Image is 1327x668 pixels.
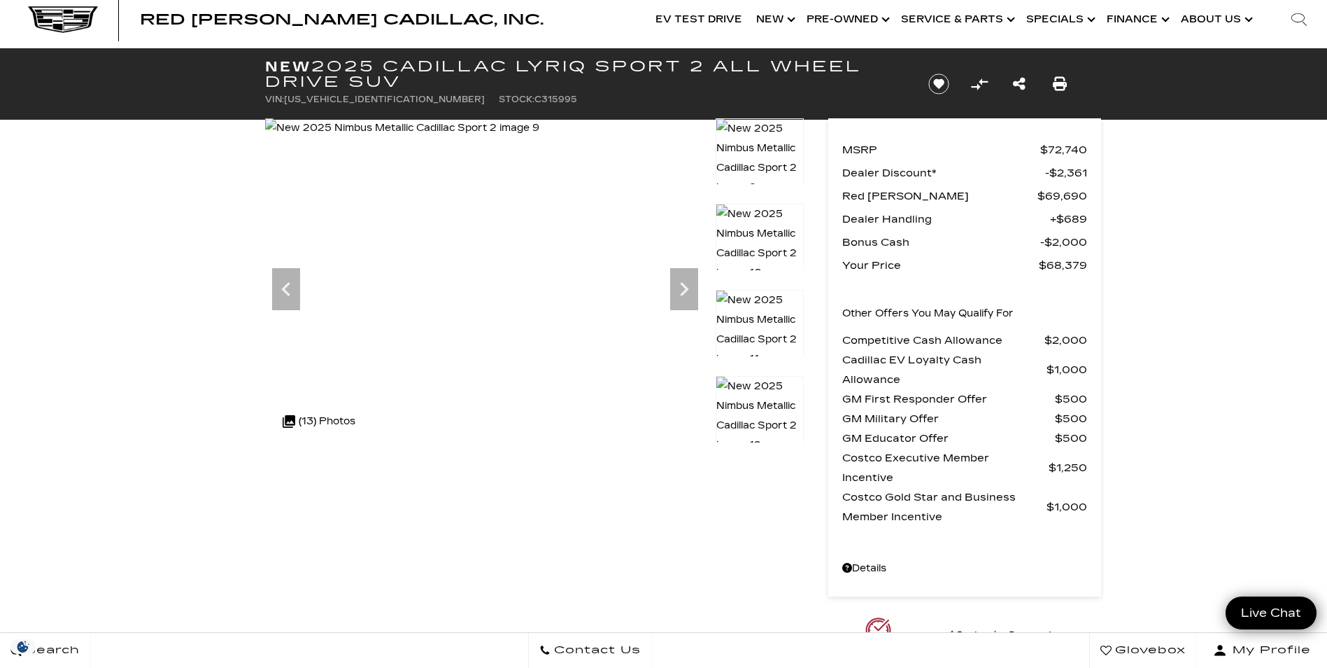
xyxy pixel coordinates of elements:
[670,268,698,310] div: Next
[842,330,1087,350] a: Competitive Cash Allowance $2,000
[276,405,362,438] div: (13) Photos
[842,350,1087,389] a: Cadillac EV Loyalty Cash Allowance $1,000
[842,232,1040,252] span: Bonus Cash
[842,140,1087,160] a: MSRP $72,740
[284,95,485,104] span: [US_VEHICLE_IDENTIFICATION_NUMBER]
[1044,330,1087,350] span: $2,000
[528,633,652,668] a: Contact Us
[842,429,1055,448] span: GM Educator Offer
[842,429,1087,448] a: GM Educator Offer $500
[842,304,1014,323] p: Other Offers You May Qualify For
[842,232,1087,252] a: Bonus Cash $2,000
[1040,140,1087,160] span: $72,740
[534,95,577,104] span: C315995
[842,256,1039,275] span: Your Price
[1039,256,1087,275] span: $68,379
[499,95,534,104] span: Stock:
[842,163,1045,183] span: Dealer Discount*
[842,256,1087,275] a: Your Price $68,379
[842,448,1087,487] a: Costco Executive Member Incentive $1,250
[1040,232,1087,252] span: $2,000
[551,641,641,660] span: Contact Us
[1046,360,1087,380] span: $1,000
[842,209,1087,229] a: Dealer Handling $689
[272,268,300,310] div: Previous
[1112,641,1186,660] span: Glovebox
[1197,633,1327,668] button: Open user profile menu
[842,487,1087,527] a: Costco Gold Star and Business Member Incentive $1,000
[1055,429,1087,448] span: $500
[842,186,1087,206] a: Red [PERSON_NAME] $69,690
[842,389,1055,409] span: GM First Responder Offer
[716,118,804,198] img: New 2025 Nimbus Metallic Cadillac Sport 2 image 9
[969,74,990,95] button: Compare Vehicle
[716,376,804,456] img: New 2025 Nimbus Metallic Cadillac Sport 2 image 12
[1050,209,1087,229] span: $689
[28,6,98,33] img: Cadillac Dark Logo with Cadillac White Text
[265,59,905,90] h1: 2025 Cadillac LYRIQ Sport 2 All Wheel Drive SUV
[1055,409,1087,429] span: $500
[1046,497,1087,517] span: $1,000
[716,204,804,284] img: New 2025 Nimbus Metallic Cadillac Sport 2 image 10
[842,409,1055,429] span: GM Military Offer
[7,639,39,654] section: Click to Open Cookie Consent Modal
[1227,641,1311,660] span: My Profile
[1055,389,1087,409] span: $500
[140,13,544,27] a: Red [PERSON_NAME] Cadillac, Inc.
[1053,74,1067,94] a: Print this New 2025 Cadillac LYRIQ Sport 2 All Wheel Drive SUV
[1013,74,1026,94] a: Share this New 2025 Cadillac LYRIQ Sport 2 All Wheel Drive SUV
[842,448,1049,487] span: Costco Executive Member Incentive
[265,95,284,104] span: VIN:
[923,73,954,95] button: Save vehicle
[1226,597,1317,629] a: Live Chat
[842,350,1046,389] span: Cadillac EV Loyalty Cash Allowance
[842,559,1087,578] a: Details
[842,389,1087,409] a: GM First Responder Offer $500
[842,186,1037,206] span: Red [PERSON_NAME]
[1045,163,1087,183] span: $2,361
[1049,458,1087,478] span: $1,250
[842,330,1044,350] span: Competitive Cash Allowance
[22,641,80,660] span: Search
[140,11,544,28] span: Red [PERSON_NAME] Cadillac, Inc.
[265,118,539,138] img: New 2025 Nimbus Metallic Cadillac Sport 2 image 9
[842,487,1046,527] span: Costco Gold Star and Business Member Incentive
[842,140,1040,160] span: MSRP
[7,639,39,654] img: Opt-Out Icon
[265,58,311,75] strong: New
[842,209,1050,229] span: Dealer Handling
[716,290,804,370] img: New 2025 Nimbus Metallic Cadillac Sport 2 image 11
[1089,633,1197,668] a: Glovebox
[1234,605,1308,621] span: Live Chat
[842,163,1087,183] a: Dealer Discount* $2,361
[1037,186,1087,206] span: $69,690
[842,409,1087,429] a: GM Military Offer $500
